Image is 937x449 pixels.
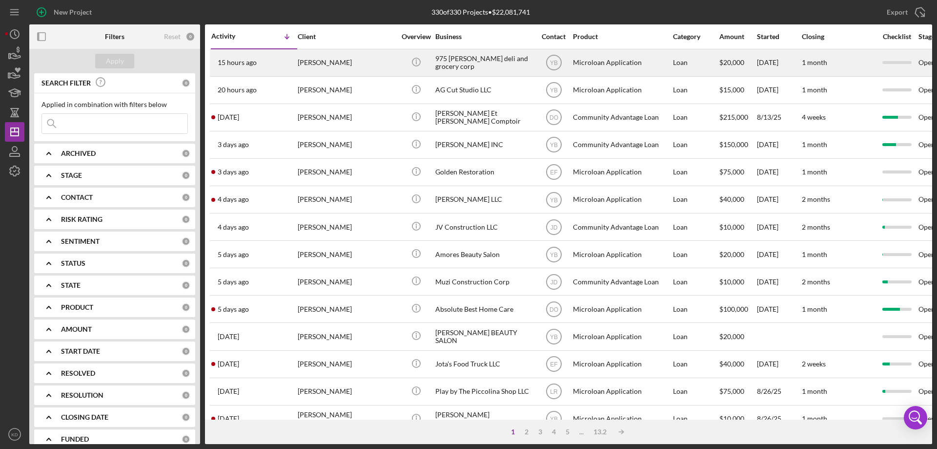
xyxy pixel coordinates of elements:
[904,406,927,429] div: Open Intercom Messenger
[550,306,558,313] text: DO
[298,241,395,267] div: [PERSON_NAME]
[218,86,257,94] time: 2025-09-01 14:49
[298,77,395,103] div: [PERSON_NAME]
[802,387,827,395] time: 1 month
[757,132,801,158] div: [DATE]
[573,351,671,377] div: Microloan Application
[719,33,756,41] div: Amount
[218,141,249,149] time: 2025-08-30 12:16
[61,369,95,377] b: RESOLVED
[41,79,91,87] b: SEARCH FILTER
[757,105,801,130] div: 8/13/25
[218,278,249,286] time: 2025-08-28 13:27
[182,435,190,444] div: 0
[719,187,756,213] div: $40,000
[61,413,108,421] b: CLOSING DATE
[218,251,249,258] time: 2025-08-28 19:46
[29,2,102,22] button: New Project
[218,195,249,203] time: 2025-08-29 16:31
[11,432,18,437] text: KD
[182,303,190,312] div: 0
[506,428,520,436] div: 1
[573,132,671,158] div: Community Advantage Loan
[719,241,756,267] div: $20,000
[218,223,249,231] time: 2025-08-29 03:01
[298,105,395,130] div: [PERSON_NAME]
[61,281,81,289] b: STATE
[54,2,92,22] div: New Project
[298,132,395,158] div: [PERSON_NAME]
[218,305,249,313] time: 2025-08-28 01:38
[41,101,188,108] div: Applied in combination with filters below
[435,241,533,267] div: Amores Beauty Salon
[673,105,718,130] div: Loan
[218,360,239,368] time: 2025-08-27 03:10
[719,323,756,349] div: $20,000
[182,79,190,87] div: 0
[435,159,533,185] div: Golden Restoration
[106,54,124,68] div: Apply
[398,33,434,41] div: Overview
[431,8,530,16] div: 330 of 330 Projects • $22,081,741
[673,33,718,41] div: Category
[876,33,917,41] div: Checklist
[547,428,561,436] div: 4
[61,325,92,333] b: AMOUNT
[182,193,190,202] div: 0
[719,214,756,240] div: $10,000
[877,2,932,22] button: Export
[719,269,756,295] div: $10,000
[719,296,756,322] div: $100,000
[435,105,533,130] div: [PERSON_NAME] Et [PERSON_NAME] Comptoir
[533,428,547,436] div: 3
[298,351,395,377] div: [PERSON_NAME]
[673,132,718,158] div: Loan
[435,214,533,240] div: JV Construction LLC
[61,237,100,245] b: SENTIMENT
[673,351,718,377] div: Loan
[298,159,395,185] div: [PERSON_NAME]
[574,428,589,436] div: ...
[802,168,827,176] time: 1 month
[185,32,195,42] div: 0
[182,281,190,290] div: 0
[550,114,558,121] text: DO
[435,187,533,213] div: [PERSON_NAME] LLC
[673,187,718,213] div: Loan
[550,334,557,341] text: YB
[435,351,533,377] div: Jota's Food Truck LLC
[719,132,756,158] div: $150,000
[589,428,611,436] div: 13.2
[719,105,756,130] div: $215,000
[757,50,801,76] div: [DATE]
[887,2,908,22] div: Export
[182,369,190,378] div: 0
[298,50,395,76] div: [PERSON_NAME]
[218,415,239,423] time: 2025-08-26 20:36
[802,113,826,121] time: 4 weeks
[550,196,557,203] text: YB
[435,132,533,158] div: [PERSON_NAME] INC
[757,214,801,240] div: [DATE]
[182,171,190,180] div: 0
[435,379,533,405] div: Play by The Piccolina Shop LLC
[757,379,801,405] div: 8/26/25
[218,59,257,66] time: 2025-09-01 19:06
[218,333,239,341] time: 2025-08-27 19:57
[105,33,124,41] b: Filters
[182,391,190,400] div: 0
[61,193,93,201] b: CONTACT
[550,224,557,231] text: JD
[182,215,190,224] div: 0
[719,50,756,76] div: $20,000
[182,259,190,268] div: 0
[573,241,671,267] div: Microloan Application
[802,278,830,286] time: 2 months
[673,77,718,103] div: Loan
[61,347,100,355] b: START DATE
[550,142,557,149] text: YB
[218,113,239,121] time: 2025-08-30 23:21
[535,33,572,41] div: Contact
[218,168,249,176] time: 2025-08-30 02:01
[802,250,827,258] time: 1 month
